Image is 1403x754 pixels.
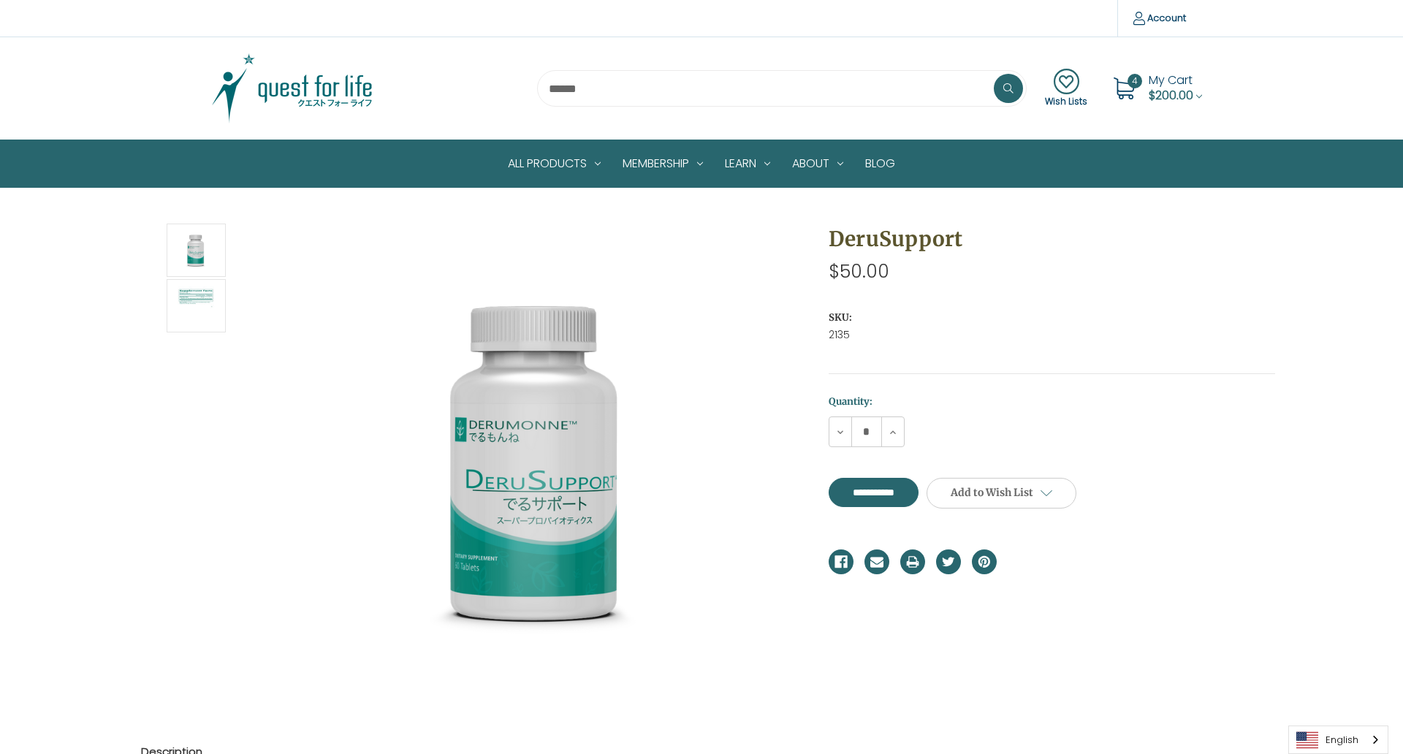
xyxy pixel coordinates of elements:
[1149,72,1202,104] a: Cart with 4 items
[353,282,718,647] img: DeruSupport
[854,140,906,187] a: Blog
[1289,726,1388,753] a: English
[829,224,1275,254] h1: DeruSupport
[927,478,1076,509] a: Add to Wish List
[1288,726,1388,754] div: Language
[714,140,781,187] a: Learn
[497,140,612,187] a: All Products
[178,226,214,275] img: DeruSupport
[829,259,889,284] span: $50.00
[612,140,714,187] a: Membership
[781,140,854,187] a: About
[1128,74,1142,88] span: 4
[1288,726,1388,754] aside: Language selected: English
[829,395,1275,409] label: Quantity:
[201,52,384,125] img: Quest Group
[1149,72,1193,88] span: My Cart
[1149,87,1193,104] span: $200.00
[829,327,1275,343] dd: 2135
[829,311,1271,325] dt: SKU:
[1045,69,1087,108] a: Wish Lists
[951,486,1033,499] span: Add to Wish List
[900,549,925,574] a: Print
[178,281,214,330] img: DeruSupport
